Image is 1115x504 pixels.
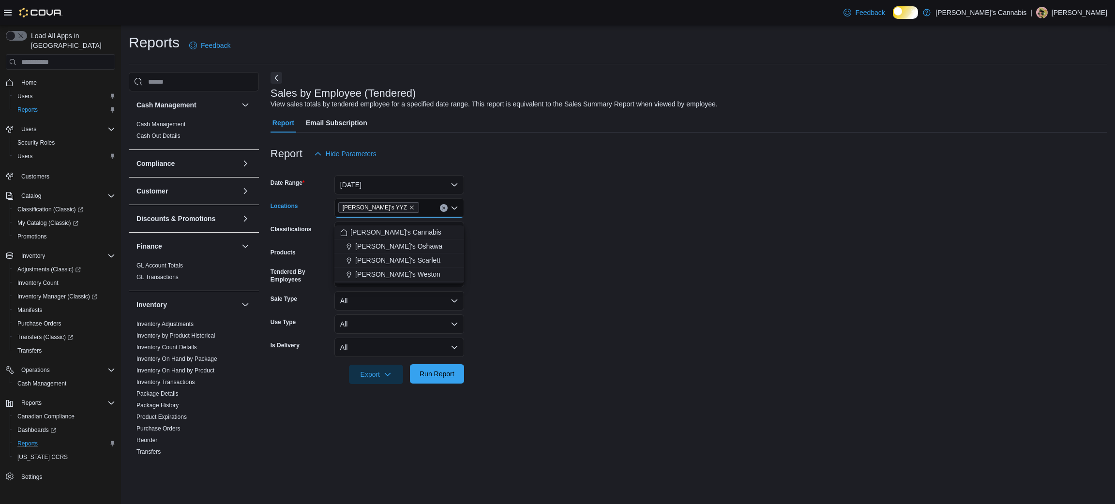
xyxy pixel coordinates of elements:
span: Home [17,76,115,89]
button: Compliance [240,158,251,169]
a: Canadian Compliance [14,411,78,422]
button: Cash Management [240,99,251,111]
div: Choose from the following options [334,225,464,282]
span: Run Report [420,369,454,379]
span: Feedback [201,41,230,50]
span: Transfers (Classic) [17,333,73,341]
a: Transfers [136,448,161,455]
span: Users [14,150,115,162]
span: Canadian Compliance [14,411,115,422]
span: Product Expirations [136,413,187,421]
span: Inventory On Hand by Package [136,355,217,363]
a: Home [17,77,41,89]
button: Remove MaryJane's YYZ from selection in this group [409,205,415,210]
span: [PERSON_NAME]'s Oshawa [355,241,442,251]
h3: Compliance [136,159,175,168]
span: Settings [17,471,115,483]
span: Inventory Count [14,277,115,289]
label: Classifications [271,225,312,233]
span: Operations [17,364,115,376]
span: Export [355,365,397,384]
a: Inventory Manager (Classic) [14,291,101,302]
a: Feedback [840,3,889,22]
a: Package Details [136,390,179,397]
button: All [334,338,464,357]
label: Locations [271,202,298,210]
span: Purchase Orders [136,425,181,432]
span: [PERSON_NAME]'s Cannabis [350,227,441,237]
button: Inventory [2,249,119,263]
a: Inventory Adjustments [136,321,194,327]
button: Inventory [17,250,49,262]
div: Finance [129,260,259,291]
span: Promotions [17,233,47,240]
button: Customer [240,185,251,197]
button: Purchase Orders [10,317,119,330]
span: GL Account Totals [136,262,183,269]
button: Users [10,89,119,103]
a: Transfers [14,345,45,356]
input: Dark Mode [893,6,918,19]
span: Report [272,113,294,133]
a: Inventory Count Details [136,344,197,351]
button: Next [271,72,282,84]
span: [US_STATE] CCRS [17,453,68,461]
span: [PERSON_NAME]'s Weston [355,269,440,279]
span: Email Subscription [306,113,367,133]
a: Manifests [14,304,46,316]
a: GL Transactions [136,274,179,281]
span: Inventory Adjustments [136,320,194,328]
button: Promotions [10,230,119,243]
span: Reports [14,438,115,449]
a: Promotions [14,231,51,242]
span: Classification (Classic) [17,206,83,213]
span: Promotions [14,231,115,242]
span: Classification (Classic) [14,204,115,215]
button: Inventory [240,299,251,311]
a: Users [14,150,36,162]
a: Inventory by Product Historical [136,332,215,339]
a: Inventory Count [14,277,62,289]
span: Reports [17,440,38,447]
button: [PERSON_NAME]'s Cannabis [334,225,464,239]
h3: Customer [136,186,168,196]
button: [PERSON_NAME]'s Oshawa [334,239,464,253]
button: All [334,291,464,311]
span: [PERSON_NAME]'s Scarlett [355,255,440,265]
button: Users [17,123,40,135]
a: My Catalog (Classic) [14,217,82,229]
p: | [1030,7,1032,18]
button: Transfers [10,344,119,357]
h3: Finance [136,241,162,251]
a: Inventory On Hand by Product [136,367,214,374]
div: Chelsea Hamilton [1036,7,1048,18]
span: Canadian Compliance [17,413,75,420]
label: Date Range [271,179,305,187]
button: Export [349,365,403,384]
h3: Sales by Employee (Tendered) [271,88,416,99]
a: Dashboards [10,423,119,437]
p: [PERSON_NAME]'s Cannabis [935,7,1026,18]
button: Cash Management [10,377,119,390]
button: Home [2,75,119,89]
span: Dashboards [14,424,115,436]
a: Inventory Transactions [136,379,195,385]
h3: Cash Management [136,100,196,110]
span: Dashboards [17,426,56,434]
span: Transfers [136,448,161,456]
a: Inventory Manager (Classic) [10,290,119,303]
div: View sales totals by tendered employee for a specified date range. This report is equivalent to t... [271,99,718,109]
span: Manifests [14,304,115,316]
a: GL Account Totals [136,262,183,269]
span: Users [17,123,115,135]
label: Use Type [271,318,296,326]
a: My Catalog (Classic) [10,216,119,230]
a: Purchase Orders [14,318,65,329]
span: Inventory [21,252,45,260]
div: Inventory [129,318,259,485]
button: Reports [2,396,119,410]
button: Finance [240,240,251,252]
span: Cash Management [14,378,115,389]
a: Customers [17,171,53,182]
span: My Catalog (Classic) [14,217,115,229]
